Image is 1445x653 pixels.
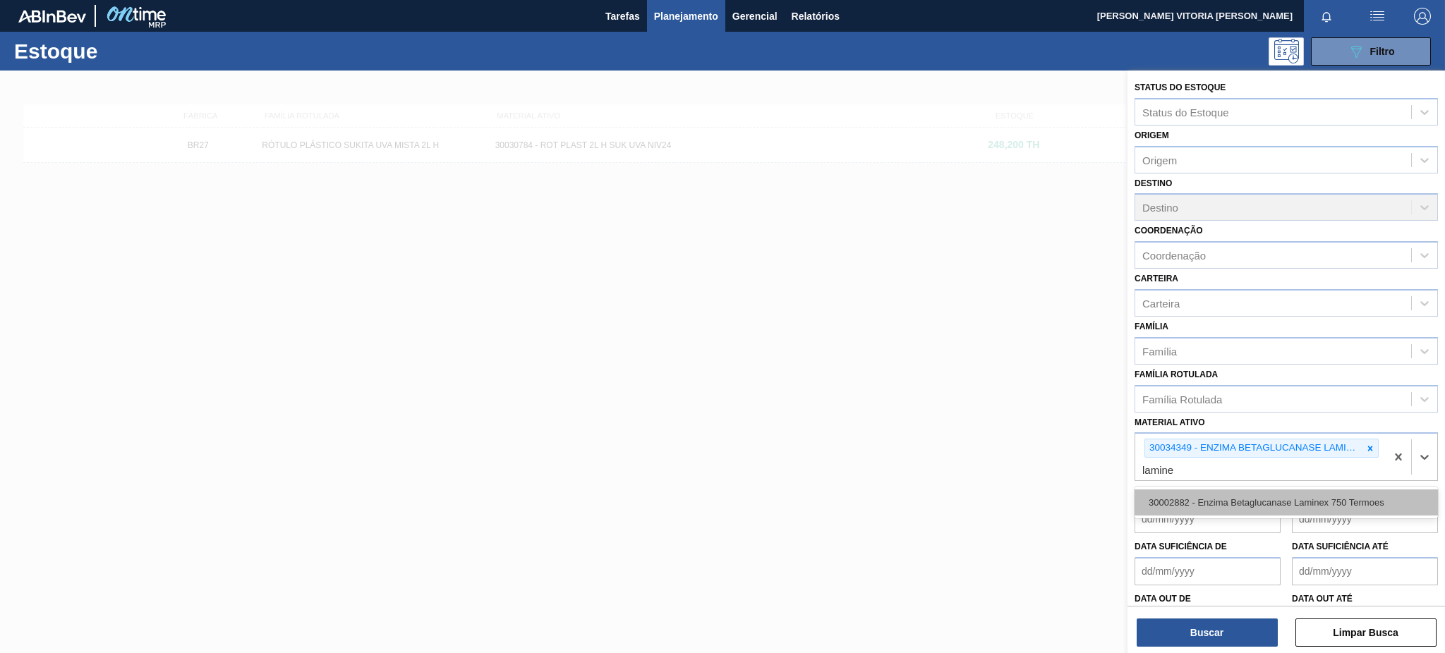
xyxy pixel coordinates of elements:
label: Carteira [1135,274,1178,283]
div: Coordenação [1142,250,1206,262]
div: 30002882 - Enzima Betaglucanase Laminex 750 Termoes [1135,489,1438,515]
label: Material ativo [1135,417,1205,427]
div: Carteira [1142,297,1180,309]
div: 30034349 - ENZIMA BETAGLUCANASE LAMINEX 5G [1145,439,1362,457]
span: Filtro [1370,46,1395,57]
label: Coordenação [1135,226,1203,236]
img: Logout [1414,8,1431,25]
input: dd/mm/yyyy [1292,505,1438,533]
label: Status do Estoque [1135,83,1226,92]
input: dd/mm/yyyy [1135,557,1281,585]
input: dd/mm/yyyy [1292,557,1438,585]
img: TNhmsLtSVTkK8tSr43FrP2fwEKptu5GPRR3wAAAABJRU5ErkJggg== [18,10,86,23]
div: Pogramando: nenhum usuário selecionado [1269,37,1304,66]
label: Família Rotulada [1135,370,1218,379]
label: Origem [1135,130,1169,140]
span: Planejamento [654,8,718,25]
label: Data suficiência até [1292,542,1389,551]
label: Destino [1135,178,1172,188]
div: Origem [1142,154,1177,166]
span: Tarefas [605,8,640,25]
label: Data suficiência de [1135,542,1227,551]
div: Família [1142,345,1177,357]
input: dd/mm/yyyy [1135,505,1281,533]
label: Família [1135,322,1168,331]
button: Notificações [1304,6,1349,26]
div: Status do Estoque [1142,106,1229,118]
label: Data out de [1135,594,1191,604]
div: Família Rotulada [1142,393,1222,405]
label: Data out até [1292,594,1353,604]
h1: Estoque [14,43,227,59]
span: Relatórios [792,8,840,25]
img: userActions [1369,8,1386,25]
button: Filtro [1311,37,1431,66]
span: Gerencial [732,8,778,25]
